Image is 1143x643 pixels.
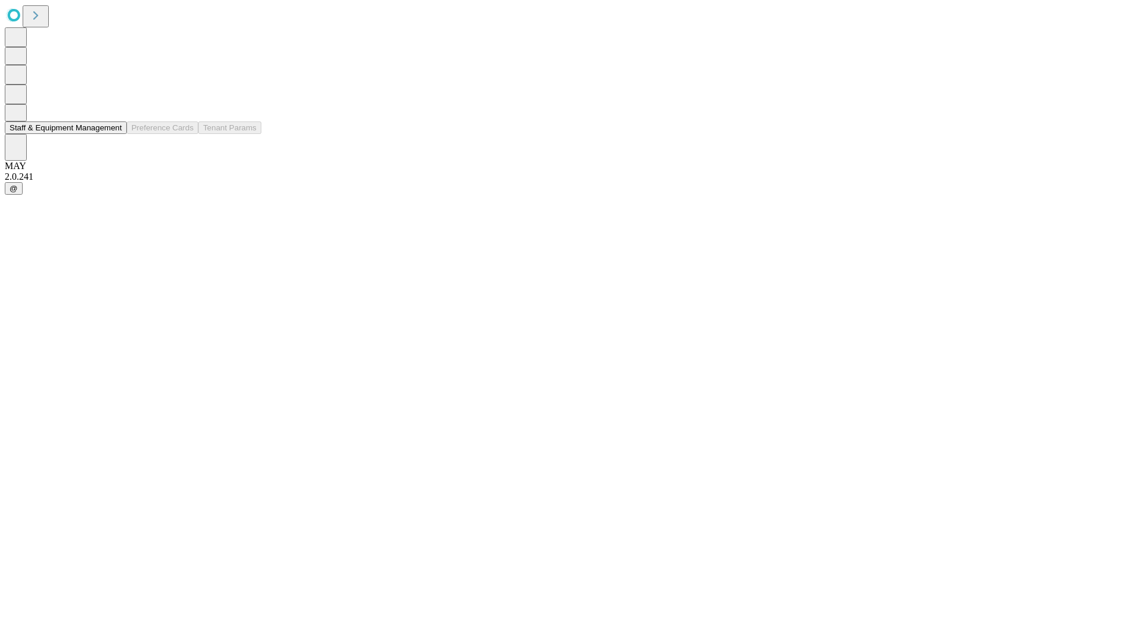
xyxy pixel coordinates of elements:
[5,121,127,134] button: Staff & Equipment Management
[10,184,18,193] span: @
[5,161,1138,171] div: MAY
[5,182,23,195] button: @
[127,121,198,134] button: Preference Cards
[5,171,1138,182] div: 2.0.241
[198,121,261,134] button: Tenant Params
